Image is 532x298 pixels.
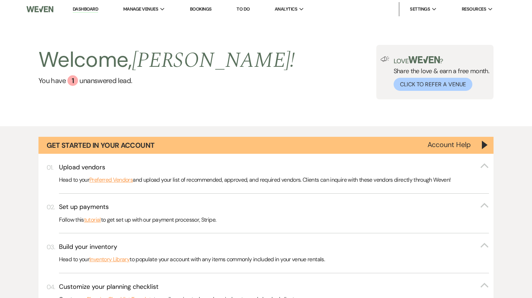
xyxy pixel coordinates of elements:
[237,6,250,12] a: To Do
[38,45,295,75] h2: Welcome,
[73,6,98,13] a: Dashboard
[59,163,105,172] h3: Upload vendors
[381,56,389,62] img: loud-speaker-illustration.svg
[394,56,490,64] p: Love ?
[47,140,155,150] h1: Get Started in Your Account
[89,255,130,264] a: Inventory Library
[26,2,53,17] img: Weven Logo
[462,6,486,13] span: Resources
[59,282,159,291] h3: Customize your planning checklist
[59,282,489,291] button: Customize your planning checklist
[67,75,78,86] div: 1
[410,6,430,13] span: Settings
[38,75,295,86] a: You have 1 unanswered lead.
[59,243,117,251] h3: Build your inventory
[89,175,133,185] a: Preferred Vendors
[123,6,158,13] span: Manage Venues
[84,215,101,224] a: tutorial
[394,78,472,91] button: Click to Refer a Venue
[59,203,109,211] h3: Set up payments
[59,175,489,185] p: Head to your and upload your list of recommended, approved, and required vendors. Clients can inq...
[428,141,471,148] button: Account Help
[59,215,489,224] p: Follow this to get set up with our payment processor, Stripe.
[389,56,490,91] div: Share the love & earn a free month.
[408,56,440,63] img: weven-logo-green.svg
[275,6,297,13] span: Analytics
[190,6,212,12] a: Bookings
[59,203,489,211] button: Set up payments
[59,243,489,251] button: Build your inventory
[59,163,489,172] button: Upload vendors
[59,255,489,264] p: Head to your to populate your account with any items commonly included in your venue rentals.
[132,44,295,77] span: [PERSON_NAME] !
